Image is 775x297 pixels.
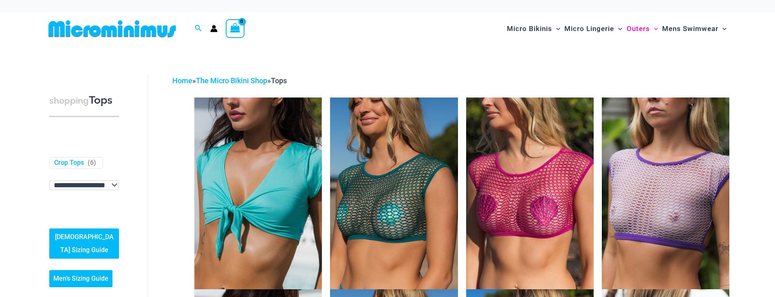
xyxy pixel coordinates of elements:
[330,98,458,289] img: Show Stopper Jade 366 Top 5007 pants 09
[466,98,594,289] img: Show Stopper Fuchsia 366 Top 5007 pants 08
[627,18,650,39] span: Outers
[49,180,119,190] select: wpc-taxonomy-pa_fabric-type-746009
[625,16,660,41] a: OutersMenu ToggleMenu Toggle
[195,24,202,34] a: Search icon link
[718,18,727,39] span: Menu Toggle
[602,98,729,289] img: Lighthouse Purples 3668 Crop Top 01
[210,25,218,32] a: Account icon link
[552,18,560,39] span: Menu Toggle
[271,76,287,85] span: Tops
[88,159,96,167] span: ( )
[660,16,729,41] a: Mens SwimwearMenu ToggleMenu Toggle
[194,98,322,289] img: Bahama Breeze Mint 9116 Crop Top 01
[505,16,562,41] a: Micro BikinisMenu ToggleMenu Toggle
[196,76,267,85] a: The Micro Bikini Shop
[562,16,624,41] a: Micro LingerieMenu ToggleMenu Toggle
[614,18,622,39] span: Menu Toggle
[650,18,658,39] span: Menu Toggle
[507,18,552,39] span: Micro Bikinis
[564,18,614,39] span: Micro Lingerie
[49,228,119,259] a: [DEMOGRAPHIC_DATA] Sizing Guide
[172,76,287,85] span: » »
[45,20,179,38] img: MM SHOP LOGO FLAT
[49,93,119,108] h3: Tops
[90,159,94,166] span: 6
[226,19,244,38] a: View Shopping Cart, empty
[54,159,84,167] a: Crop Tops
[172,76,192,85] a: Home
[662,18,718,39] span: Mens Swimwear
[49,270,112,287] a: Men’s Sizing Guide
[49,95,89,106] span: shopping
[504,15,730,42] nav: Site Navigation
